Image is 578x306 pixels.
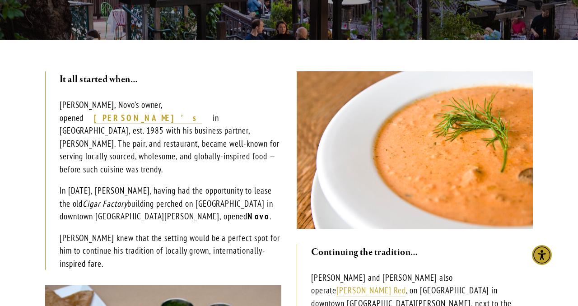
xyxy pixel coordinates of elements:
[60,98,281,176] p: [PERSON_NAME], Novo’s owner, opened in [GEOGRAPHIC_DATA], est. 1985 with his business partner, [P...
[94,112,202,124] a: [PERSON_NAME]’s
[94,112,202,123] strong: [PERSON_NAME]’s
[311,246,418,259] strong: Continuing the tradition…
[532,245,552,265] div: Accessibility Menu
[297,71,533,229] img: Our famous Salmon Bisque - originally from Robin’s Restaurant in Cambria.
[60,73,138,86] strong: It all started when…
[247,211,270,222] strong: Novo
[336,285,406,297] a: [PERSON_NAME] Red
[60,232,281,270] p: [PERSON_NAME] knew that the setting would be a perfect spot for him to continue his tradition of ...
[60,184,281,223] p: In [DATE], [PERSON_NAME], having had the opportunity to lease the old building perched on [GEOGRA...
[83,198,127,209] em: Cigar Factory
